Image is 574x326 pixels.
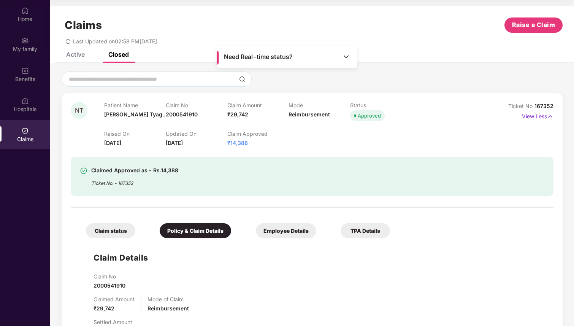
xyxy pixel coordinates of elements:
div: Approved [358,112,381,119]
span: redo [65,38,71,45]
p: Updated On [166,130,227,137]
p: Status [350,102,412,108]
img: svg+xml;base64,PHN2ZyBpZD0iQ2xhaW0iIHhtbG5zPSJodHRwOi8vd3d3LnczLm9yZy8yMDAwL3N2ZyIgd2lkdGg9IjIwIi... [21,127,29,135]
p: Claim Amount [227,102,289,108]
div: Ticket No. - 167352 [91,175,178,187]
span: Raise a Claim [512,20,555,30]
span: 167352 [534,103,553,109]
span: [DATE] [166,140,183,146]
h1: Claim Details [94,251,148,264]
p: Mode [289,102,350,108]
span: Reimbursement [147,305,189,312]
span: ₹29,742 [94,305,114,312]
span: ₹14,388 [227,140,248,146]
div: Policy & Claim Details [160,223,231,238]
img: svg+xml;base64,PHN2ZyBpZD0iU2VhcmNoLTMyeDMyIiB4bWxucz0iaHR0cDovL3d3dy53My5vcmcvMjAwMC9zdmciIHdpZH... [239,76,245,82]
p: Claim No [166,102,227,108]
span: NT [75,107,83,114]
img: svg+xml;base64,PHN2ZyB4bWxucz0iaHR0cDovL3d3dy53My5vcmcvMjAwMC9zdmciIHdpZHRoPSIxNyIgaGVpZ2h0PSIxNy... [547,112,553,121]
span: 2000541910 [166,111,198,118]
span: ₹29,742 [227,111,248,118]
p: Patient Name [104,102,166,108]
div: Closed [108,51,129,58]
div: TPA Details [341,223,390,238]
span: [PERSON_NAME] Tyag... [104,111,167,118]
img: svg+xml;base64,PHN2ZyBpZD0iQmVuZWZpdHMiIHhtbG5zPSJodHRwOi8vd3d3LnczLm9yZy8yMDAwL3N2ZyIgd2lkdGg9Ij... [21,67,29,75]
img: svg+xml;base64,PHN2ZyBpZD0iSG9tZSIgeG1sbnM9Imh0dHA6Ly93d3cudzMub3JnLzIwMDAvc3ZnIiB3aWR0aD0iMjAiIG... [21,7,29,14]
span: Ticket No [508,103,534,109]
img: svg+xml;base64,PHN2ZyB3aWR0aD0iMjAiIGhlaWdodD0iMjAiIHZpZXdCb3g9IjAgMCAyMCAyMCIgZmlsbD0ibm9uZSIgeG... [21,37,29,45]
p: View Less [522,110,553,121]
span: Last Updated on 02:58 PM[DATE] [73,38,157,45]
p: Claim No [94,273,125,280]
img: Toggle Icon [342,53,350,60]
span: 2000541910 [94,282,125,289]
img: svg+xml;base64,PHN2ZyBpZD0iSG9zcGl0YWxzIiB4bWxucz0iaHR0cDovL3d3dy53My5vcmcvMjAwMC9zdmciIHdpZHRoPS... [21,97,29,105]
p: Claimed Amount [94,296,135,302]
span: Reimbursement [289,111,330,118]
div: Claimed Approved as - Rs.14,388 [91,166,178,175]
button: Raise a Claim [504,17,563,33]
div: Active [66,51,85,58]
h1: Claims [65,19,102,32]
p: Claim Approved [227,130,289,137]
img: svg+xml;base64,PHN2ZyBpZD0iU3VjY2Vzcy0zMngzMiIgeG1sbnM9Imh0dHA6Ly93d3cudzMub3JnLzIwMDAvc3ZnIiB3aW... [80,167,87,175]
span: Need Real-time status? [224,53,293,61]
p: Settled Amount [94,319,132,325]
p: Raised On [104,130,166,137]
div: Claim status [86,223,135,238]
p: Mode of Claim [147,296,189,302]
div: Employee Details [256,223,316,238]
span: [DATE] [104,140,121,146]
